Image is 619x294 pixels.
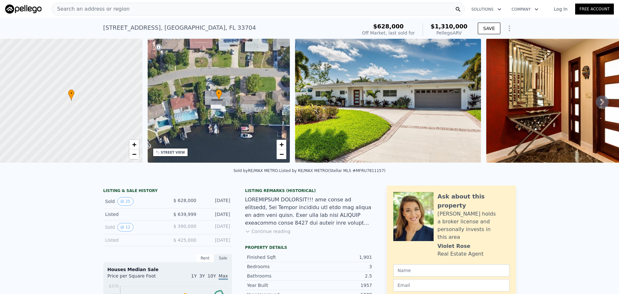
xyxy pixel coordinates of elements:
div: 1957 [309,282,372,289]
button: View historical data [117,197,133,206]
div: STREET VIEW [161,150,185,155]
a: Zoom out [277,149,286,159]
button: SAVE [478,23,500,34]
div: [DATE] [201,197,230,206]
div: Property details [245,245,374,250]
input: Name [393,264,509,277]
a: Zoom in [277,140,286,149]
tspan: $370 [109,284,119,289]
div: Sold by RE/MAX METRO . [233,168,279,173]
span: $ 390,000 [173,224,196,229]
span: Search an address or region [52,5,130,13]
span: $1,310,000 [431,23,467,30]
span: $ 425,000 [173,238,196,243]
span: + [280,140,284,148]
div: 3 [309,263,372,270]
div: Off Market, last sold for [362,30,415,36]
div: Pellego ARV [431,30,467,36]
img: Sale: 58228147 Parcel: 55076428 [295,39,481,163]
div: 2.5 [309,273,372,279]
span: 10Y [208,273,216,279]
a: Zoom out [129,149,139,159]
button: Continue reading [245,228,290,235]
span: + [132,140,136,148]
div: Listed [105,211,162,218]
div: Listed by RE/MAX METRO (Stellar MLS #MFRU7811157) [279,168,386,173]
div: • [216,89,222,101]
div: Year Built [247,282,309,289]
span: 3Y [199,273,205,279]
div: Finished Sqft [247,254,309,260]
div: Violet Rose [437,242,470,250]
span: $ 639,999 [173,212,196,217]
input: Email [393,279,509,291]
div: [DATE] [201,211,230,218]
div: Price per Square Foot [107,273,168,283]
div: Listing Remarks (Historical) [245,188,374,193]
div: Real Estate Agent [437,250,484,258]
a: Free Account [575,4,614,15]
span: • [216,90,222,96]
div: [DATE] [201,237,230,243]
div: [DATE] [201,223,230,231]
span: − [280,150,284,158]
span: 1Y [191,273,197,279]
div: Sold [105,223,162,231]
div: Bedrooms [247,263,309,270]
span: $ 628,000 [173,198,196,203]
div: • [68,89,74,101]
div: LOREMIPSUM DOLORSIT!!! ame conse ad elitsedd, 5ei Tempor incididu utl etdo mag aliqua en adm veni... [245,196,374,227]
span: − [132,150,136,158]
div: Ask about this property [437,192,509,210]
div: Bathrooms [247,273,309,279]
div: [STREET_ADDRESS] , [GEOGRAPHIC_DATA] , FL 33704 [103,23,256,32]
button: View historical data [117,223,133,231]
div: LISTING & SALE HISTORY [103,188,232,195]
div: Listed [105,237,162,243]
a: Zoom in [129,140,139,149]
span: $628,000 [373,23,404,30]
div: Rent [196,254,214,262]
div: Sold [105,197,162,206]
button: Show Options [503,22,516,35]
div: [PERSON_NAME] holds a broker license and personally invests in this area [437,210,509,241]
div: Houses Median Sale [107,266,228,273]
button: Company [506,4,544,15]
span: Max [219,273,228,280]
a: Log In [546,6,575,12]
span: • [68,90,74,96]
div: 1,901 [309,254,372,260]
img: Pellego [5,5,42,14]
button: Solutions [466,4,506,15]
div: Sale [214,254,232,262]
